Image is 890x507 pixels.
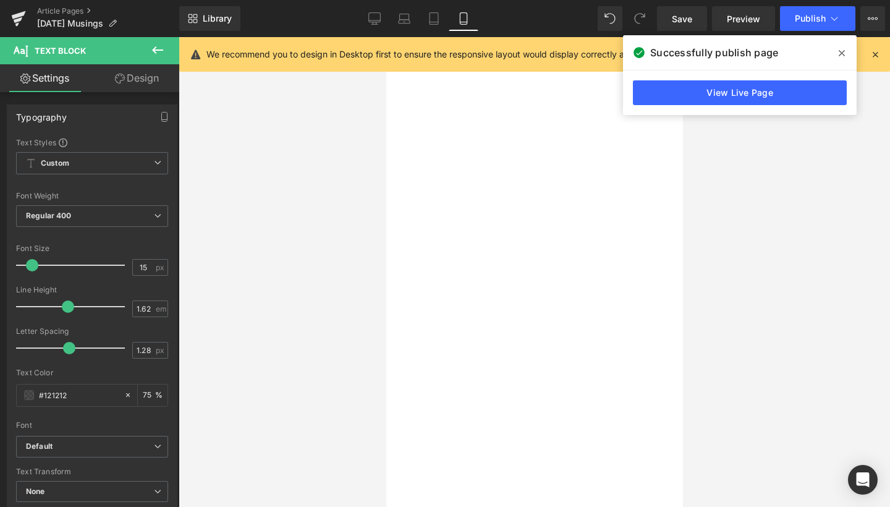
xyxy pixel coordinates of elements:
[16,105,67,122] div: Typography
[203,13,232,24] span: Library
[138,385,167,406] div: %
[627,6,652,31] button: Redo
[389,6,419,31] a: Laptop
[672,12,692,25] span: Save
[16,327,168,336] div: Letter Spacing
[35,46,86,56] span: Text Block
[16,286,168,294] div: Line Height
[26,211,72,220] b: Regular 400
[16,192,168,200] div: Font Weight
[26,441,53,452] i: Default
[26,487,45,496] b: None
[449,6,478,31] a: Mobile
[16,369,168,377] div: Text Color
[419,6,449,31] a: Tablet
[360,6,389,31] a: Desktop
[780,6,855,31] button: Publish
[860,6,885,31] button: More
[848,465,878,495] div: Open Intercom Messenger
[633,80,847,105] a: View Live Page
[41,158,69,169] b: Custom
[727,12,760,25] span: Preview
[16,421,168,430] div: Font
[39,388,118,402] input: Color
[16,467,168,476] div: Text Transform
[16,137,168,147] div: Text Styles
[598,6,622,31] button: Undo
[206,48,772,61] p: We recommend you to design in Desktop first to ensure the responsive layout would display correct...
[37,19,103,28] span: [DATE] Musings
[795,14,826,23] span: Publish
[650,45,778,60] span: Successfully publish page
[156,346,166,354] span: px
[16,244,168,253] div: Font Size
[712,6,775,31] a: Preview
[156,263,166,271] span: px
[179,6,240,31] a: New Library
[156,305,166,313] span: em
[92,64,182,92] a: Design
[37,6,179,16] a: Article Pages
